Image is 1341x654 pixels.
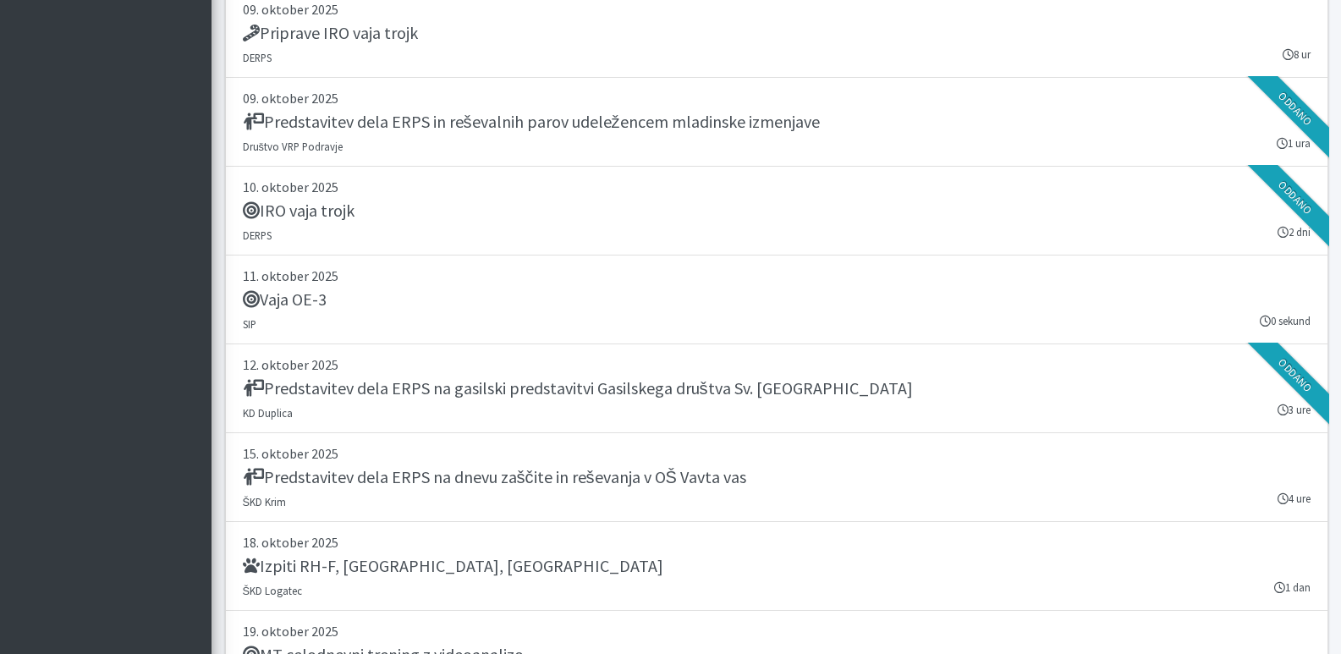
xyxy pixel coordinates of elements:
p: 18. oktober 2025 [243,532,1311,552]
a: 11. oktober 2025 Vaja OE-3 SIP 0 sekund [225,256,1328,344]
small: KD Duplica [243,406,293,420]
small: DERPS [243,228,272,242]
h5: Predstavitev dela ERPS na dnevu zaščite in reševanja v OŠ Vavta vas [243,467,746,487]
a: 18. oktober 2025 Izpiti RH-F, [GEOGRAPHIC_DATA], [GEOGRAPHIC_DATA] ŠKD Logatec 1 dan [225,522,1328,611]
small: ŠKD Krim [243,495,287,508]
a: 15. oktober 2025 Predstavitev dela ERPS na dnevu zaščite in reševanja v OŠ Vavta vas ŠKD Krim 4 ure [225,433,1328,522]
h5: Izpiti RH-F, [GEOGRAPHIC_DATA], [GEOGRAPHIC_DATA] [243,556,663,576]
small: 4 ure [1278,491,1311,507]
p: 12. oktober 2025 [243,354,1311,375]
h5: Predstavitev dela ERPS in reševalnih parov udeležencem mladinske izmenjave [243,112,820,132]
small: SIP [243,317,256,331]
p: 19. oktober 2025 [243,621,1311,641]
a: 12. oktober 2025 Predstavitev dela ERPS na gasilski predstavitvi Gasilskega društva Sv. [GEOGRAPH... [225,344,1328,433]
small: 1 dan [1274,580,1311,596]
h5: Predstavitev dela ERPS na gasilski predstavitvi Gasilskega društva Sv. [GEOGRAPHIC_DATA] [243,378,913,398]
p: 11. oktober 2025 [243,266,1311,286]
small: DERPS [243,51,272,64]
h5: Vaja OE-3 [243,289,327,310]
small: 0 sekund [1260,313,1311,329]
p: 10. oktober 2025 [243,177,1311,197]
p: 09. oktober 2025 [243,88,1311,108]
h5: Priprave IRO vaja trojk [243,23,418,43]
h5: IRO vaja trojk [243,201,354,221]
small: 8 ur [1283,47,1311,63]
a: 09. oktober 2025 Predstavitev dela ERPS in reševalnih parov udeležencem mladinske izmenjave Društ... [225,78,1328,167]
small: Društvo VRP Podravje [243,140,343,153]
small: ŠKD Logatec [243,584,303,597]
p: 15. oktober 2025 [243,443,1311,464]
a: 10. oktober 2025 IRO vaja trojk DERPS 2 dni Oddano [225,167,1328,256]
